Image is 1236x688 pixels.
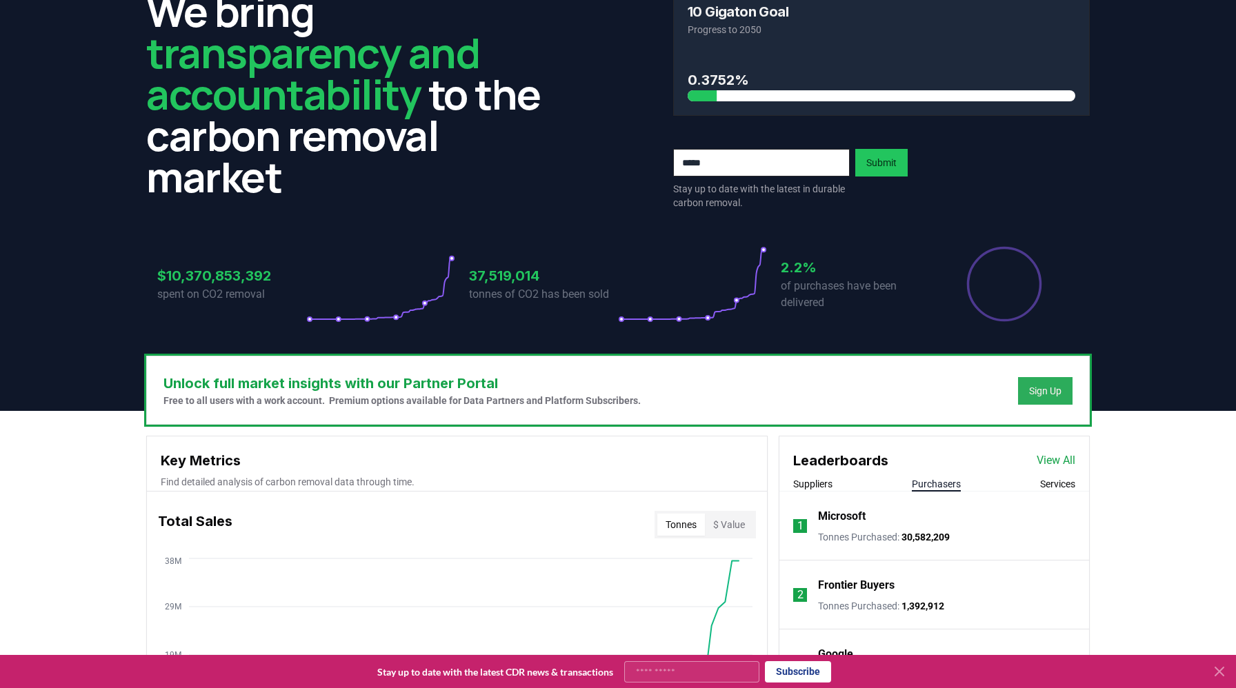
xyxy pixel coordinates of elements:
[673,182,850,210] p: Stay up to date with the latest in durable carbon removal.
[163,373,641,394] h3: Unlock full market insights with our Partner Portal
[705,514,753,536] button: $ Value
[818,577,895,594] a: Frontier Buyers
[901,532,950,543] span: 30,582,209
[855,149,908,176] button: Submit
[688,23,1075,37] p: Progress to 2050
[1018,377,1073,405] button: Sign Up
[1037,452,1075,469] a: View All
[1040,477,1075,491] button: Services
[165,602,181,611] tspan: 29M
[781,278,930,311] p: of purchases have been delivered
[1029,384,1061,398] a: Sign Up
[966,245,1043,323] div: Percentage of sales delivered
[688,70,1075,90] h3: 0.3752%
[781,257,930,278] h3: 2.2%
[912,477,961,491] button: Purchasers
[901,600,944,611] span: 1,392,912
[158,511,232,538] h3: Total Sales
[165,650,181,660] tspan: 19M
[157,265,306,286] h3: $10,370,853,392
[146,24,479,122] span: transparency and accountability
[161,450,753,471] h3: Key Metrics
[657,514,705,536] button: Tonnes
[797,587,804,603] p: 2
[469,286,618,303] p: tonnes of CO2 has been sold
[797,518,804,534] p: 1
[818,599,944,613] p: Tonnes Purchased :
[157,286,306,303] p: spent on CO2 removal
[818,508,866,525] a: Microsoft
[161,475,753,489] p: Find detailed analysis of carbon removal data through time.
[163,394,641,407] p: Free to all users with a work account. Premium options available for Data Partners and Platform S...
[793,477,833,491] button: Suppliers
[688,5,788,19] h3: 10 Gigaton Goal
[165,556,181,566] tspan: 38M
[818,646,853,662] a: Google
[469,265,618,286] h3: 37,519,014
[818,530,950,544] p: Tonnes Purchased :
[793,450,888,471] h3: Leaderboards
